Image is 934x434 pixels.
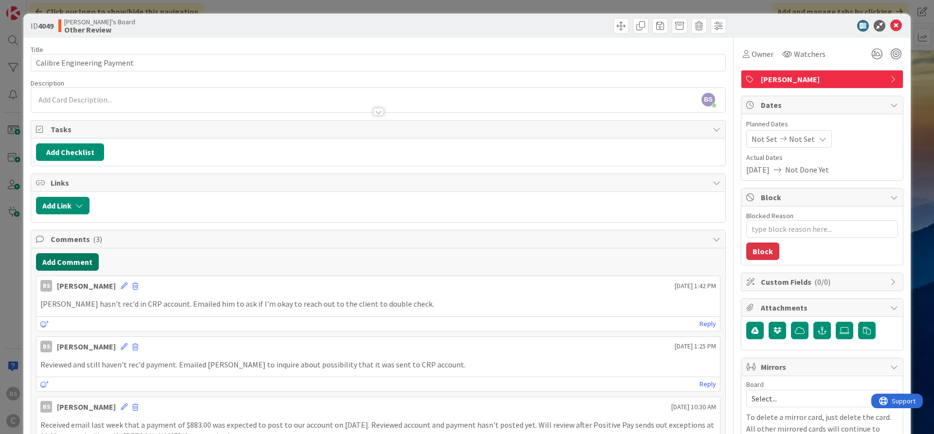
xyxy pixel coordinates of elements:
[814,277,830,287] span: ( 0/0 )
[761,191,885,203] span: Block
[761,361,885,373] span: Mirrors
[57,280,116,292] div: [PERSON_NAME]
[51,123,708,135] span: Tasks
[93,234,102,244] span: ( 3 )
[752,48,773,60] span: Owner
[789,133,815,145] span: Not Set
[752,392,876,405] span: Select...
[51,233,708,245] span: Comments
[40,359,716,370] p: Reviewed and still haven't rec'd payment. Emailed [PERSON_NAME] to inquire about possibility that...
[40,341,52,352] div: BS
[36,143,104,161] button: Add Checklist
[64,18,135,26] span: [PERSON_NAME]'s Board
[38,21,54,31] b: 4049
[746,164,770,175] span: [DATE]
[671,402,716,412] span: [DATE] 10:30 AM
[40,401,52,413] div: BS
[701,93,715,106] span: BS
[31,54,726,71] input: type card name here...
[51,177,708,189] span: Links
[57,401,116,413] div: [PERSON_NAME]
[761,99,885,111] span: Dates
[57,341,116,352] div: [PERSON_NAME]
[746,153,898,163] span: Actual Dates
[752,133,777,145] span: Not Set
[700,318,716,330] a: Reply
[746,119,898,129] span: Planned Dates
[675,281,716,291] span: [DATE] 1:42 PM
[31,45,43,54] label: Title
[761,302,885,313] span: Attachments
[31,20,54,32] span: ID
[64,26,135,34] b: Other Review
[36,197,90,214] button: Add Link
[20,1,44,13] span: Support
[761,73,885,85] span: [PERSON_NAME]
[675,341,716,351] span: [DATE] 1:25 PM
[746,243,779,260] button: Block
[794,48,826,60] span: Watchers
[36,253,99,271] button: Add Comment
[746,381,764,388] span: Board
[746,211,793,220] label: Blocked Reason
[40,280,52,292] div: BS
[700,378,716,390] a: Reply
[761,276,885,288] span: Custom Fields
[40,298,716,310] p: [PERSON_NAME] hasn't rec'd in CRP account. Emailed him to ask if I'm okay to reach out to the cli...
[785,164,829,175] span: Not Done Yet
[31,79,64,87] span: Description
